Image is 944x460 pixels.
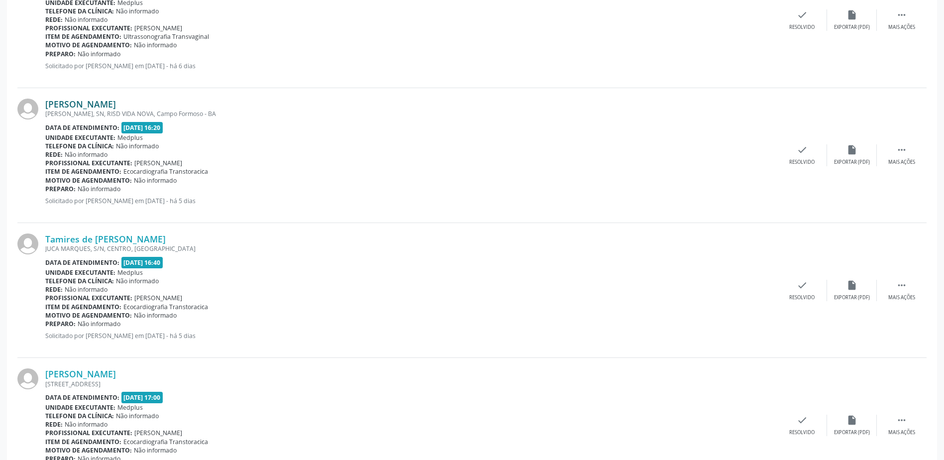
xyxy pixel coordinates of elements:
span: Ecocardiografia Transtoracica [123,167,208,176]
span: [PERSON_NAME] [134,159,182,167]
span: Não informado [65,285,107,294]
i: insert_drive_file [846,415,857,426]
b: Item de agendamento: [45,438,121,446]
span: Não informado [65,420,107,429]
b: Profissional executante: [45,159,132,167]
b: Profissional executante: [45,24,132,32]
span: Não informado [116,142,159,150]
div: Resolvido [789,159,815,166]
b: Unidade executante: [45,133,115,142]
div: Mais ações [888,24,915,31]
div: Mais ações [888,294,915,301]
span: Não informado [78,185,120,193]
span: Não informado [134,446,177,455]
b: Profissional executante: [45,429,132,437]
span: Não informado [65,150,107,159]
div: [STREET_ADDRESS] [45,380,777,388]
div: Exportar (PDF) [834,159,870,166]
i: check [797,144,808,155]
span: Medplus [117,403,143,412]
p: Solicitado por [PERSON_NAME] em [DATE] - há 5 dias [45,197,777,205]
b: Telefone da clínica: [45,277,114,285]
a: [PERSON_NAME] [45,99,116,110]
b: Telefone da clínica: [45,412,114,420]
b: Rede: [45,285,63,294]
p: Solicitado por [PERSON_NAME] em [DATE] - há 6 dias [45,62,777,70]
b: Motivo de agendamento: [45,41,132,49]
b: Item de agendamento: [45,167,121,176]
b: Data de atendimento: [45,393,119,402]
div: Resolvido [789,294,815,301]
i: insert_drive_file [846,9,857,20]
b: Item de agendamento: [45,32,121,41]
b: Preparo: [45,185,76,193]
span: Não informado [78,50,120,58]
b: Data de atendimento: [45,123,119,132]
i: insert_drive_file [846,144,857,155]
b: Unidade executante: [45,403,115,412]
div: JUCA MARQUES, S/N, CENTRO, [GEOGRAPHIC_DATA] [45,244,777,253]
p: Solicitado por [PERSON_NAME] em [DATE] - há 5 dias [45,332,777,340]
span: [DATE] 16:20 [121,122,163,133]
div: Mais ações [888,429,915,436]
b: Rede: [45,15,63,24]
i: insert_drive_file [846,280,857,291]
b: Motivo de agendamento: [45,176,132,185]
span: Não informado [65,15,107,24]
div: Exportar (PDF) [834,294,870,301]
span: Medplus [117,268,143,277]
span: Não informado [116,7,159,15]
span: [DATE] 17:00 [121,392,163,403]
img: img [17,99,38,119]
span: Medplus [117,133,143,142]
div: Mais ações [888,159,915,166]
div: Resolvido [789,24,815,31]
b: Motivo de agendamento: [45,446,132,455]
span: [PERSON_NAME] [134,24,182,32]
b: Data de atendimento: [45,258,119,267]
div: Exportar (PDF) [834,429,870,436]
i: check [797,280,808,291]
b: Telefone da clínica: [45,142,114,150]
div: [PERSON_NAME], SN, RISD VIDA NOVA, Campo Formoso - BA [45,110,777,118]
span: Ultrassonografia Transvaginal [123,32,209,41]
span: Não informado [134,41,177,49]
img: img [17,233,38,254]
span: Não informado [78,320,120,328]
b: Rede: [45,150,63,159]
b: Motivo de agendamento: [45,311,132,320]
i:  [896,280,907,291]
b: Rede: [45,420,63,429]
i:  [896,144,907,155]
img: img [17,368,38,389]
span: Não informado [134,311,177,320]
b: Item de agendamento: [45,303,121,311]
div: Resolvido [789,429,815,436]
b: Preparo: [45,50,76,58]
i: check [797,415,808,426]
div: Exportar (PDF) [834,24,870,31]
span: [PERSON_NAME] [134,429,182,437]
span: Ecocardiografia Transtoracica [123,438,208,446]
b: Profissional executante: [45,294,132,302]
a: [PERSON_NAME] [45,368,116,379]
span: Não informado [116,277,159,285]
span: [PERSON_NAME] [134,294,182,302]
span: [DATE] 16:40 [121,257,163,268]
b: Unidade executante: [45,268,115,277]
i:  [896,415,907,426]
i:  [896,9,907,20]
span: Não informado [134,176,177,185]
i: check [797,9,808,20]
span: Não informado [116,412,159,420]
span: Ecocardiografia Transtoracica [123,303,208,311]
b: Telefone da clínica: [45,7,114,15]
b: Preparo: [45,320,76,328]
a: Tamires de [PERSON_NAME] [45,233,166,244]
